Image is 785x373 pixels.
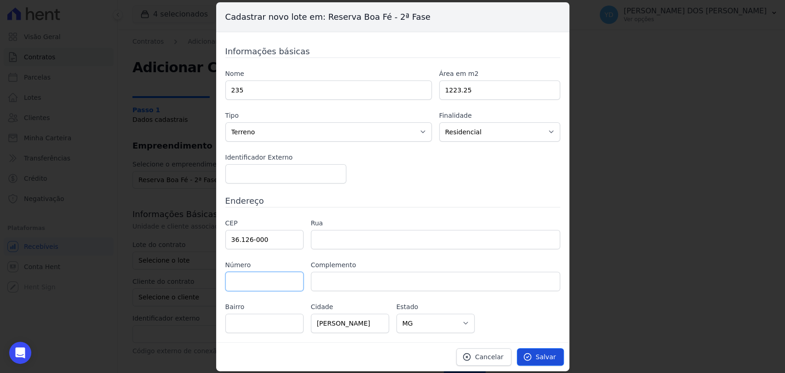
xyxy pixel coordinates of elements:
[225,69,432,79] label: Nome
[311,260,560,270] label: Complemento
[536,352,556,362] span: Salvar
[475,352,504,362] span: Cancelar
[517,348,564,366] a: Salvar
[439,69,560,79] label: Área em m2
[311,218,560,228] label: Rua
[225,218,304,228] label: CEP
[225,302,304,312] label: Bairro
[396,302,475,312] label: Estado
[456,348,511,366] a: Cancelar
[225,45,560,57] h3: Informações básicas
[225,230,304,249] input: 00.000-000
[225,153,346,162] label: Identificador Externo
[9,342,31,364] div: Open Intercom Messenger
[225,195,560,207] h3: Endereço
[225,260,304,270] label: Número
[216,2,569,32] h3: Cadastrar novo lote em: Reserva Boa Fé - 2ª Fase
[311,302,389,312] label: Cidade
[439,111,560,121] label: Finalidade
[225,111,432,121] label: Tipo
